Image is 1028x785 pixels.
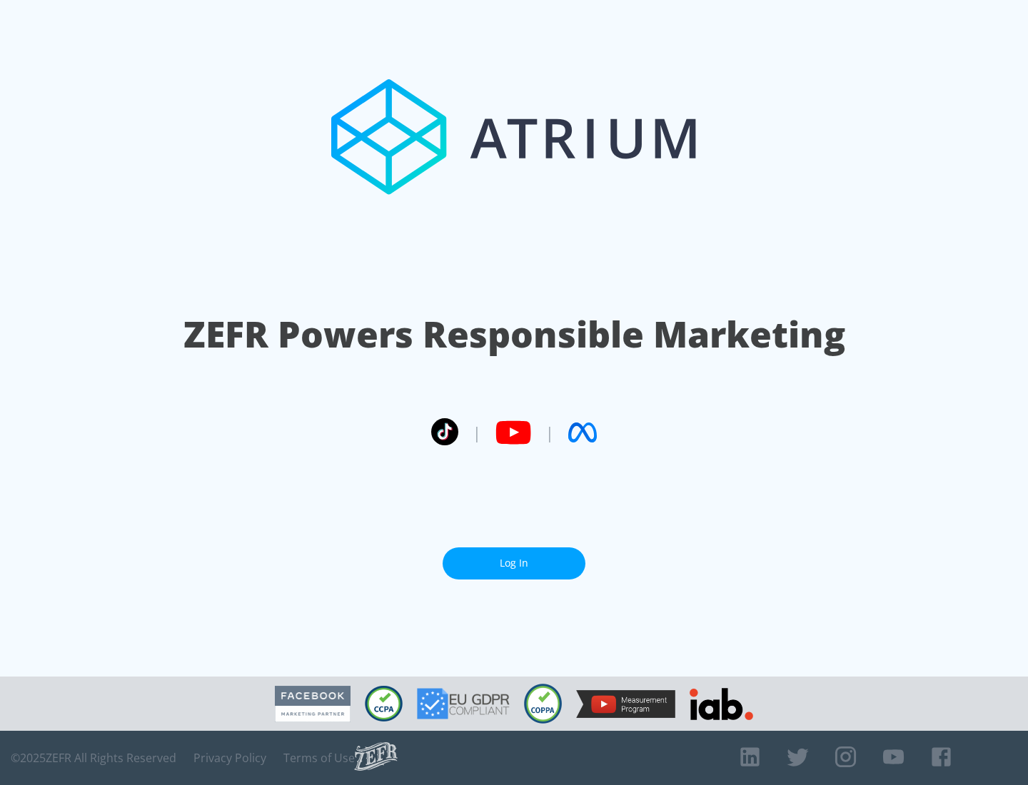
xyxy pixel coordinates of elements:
a: Terms of Use [283,751,355,765]
a: Log In [443,547,585,579]
img: CCPA Compliant [365,686,403,721]
img: Facebook Marketing Partner [275,686,351,722]
h1: ZEFR Powers Responsible Marketing [183,310,845,359]
span: © 2025 ZEFR All Rights Reserved [11,751,176,765]
span: | [545,422,554,443]
span: | [473,422,481,443]
img: GDPR Compliant [417,688,510,719]
a: Privacy Policy [193,751,266,765]
img: YouTube Measurement Program [576,690,675,718]
img: IAB [690,688,753,720]
img: COPPA Compliant [524,684,562,724]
